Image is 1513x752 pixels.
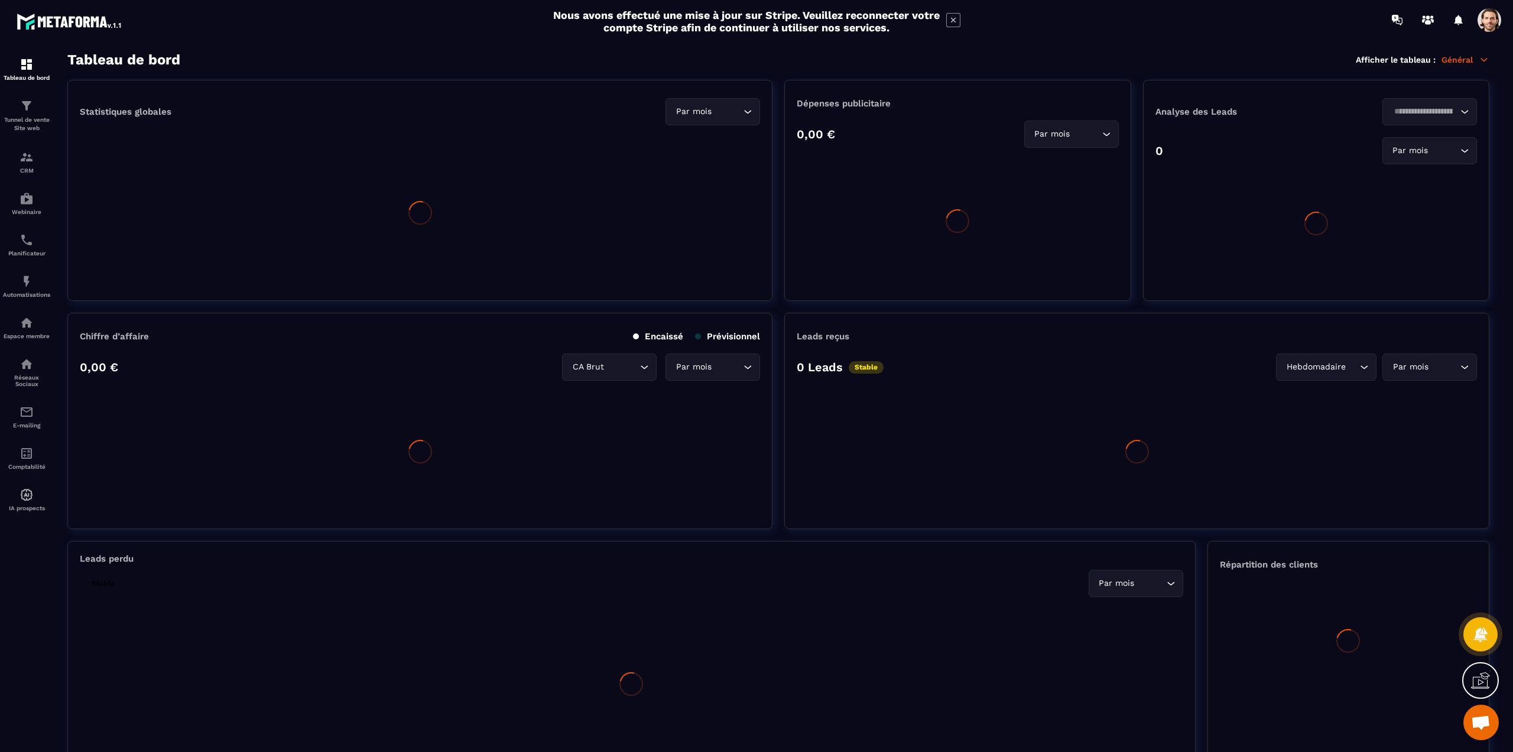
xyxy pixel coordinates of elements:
p: Tableau de bord [3,74,50,81]
div: Search for option [1276,354,1376,381]
input: Search for option [714,105,741,118]
input: Search for option [714,361,741,374]
p: Réseaux Sociaux [3,374,50,387]
div: Search for option [1382,137,1477,164]
span: Par mois [1390,361,1431,374]
span: Par mois [1390,144,1431,157]
img: automations [20,192,34,206]
p: 0 [1155,144,1163,158]
input: Search for option [1390,105,1457,118]
input: Search for option [1073,128,1099,141]
div: Search for option [1024,121,1119,148]
p: Stable [86,578,121,590]
img: automations [20,274,34,289]
a: formationformationTableau de bord [3,48,50,90]
p: Statistiques globales [80,106,171,117]
div: Search for option [1382,98,1477,125]
a: automationsautomationsWebinaire [3,183,50,224]
img: automations [20,316,34,330]
a: social-networksocial-networkRéseaux Sociaux [3,348,50,396]
p: Répartition des clients [1220,559,1477,570]
a: formationformationCRM [3,141,50,183]
img: logo [17,11,123,32]
p: Comptabilité [3,463,50,470]
p: Leads perdu [80,553,134,564]
p: Automatisations [3,291,50,298]
p: Tunnel de vente Site web [3,116,50,132]
a: automationsautomationsAutomatisations [3,265,50,307]
input: Search for option [1431,144,1457,157]
img: formation [20,57,34,72]
img: formation [20,99,34,113]
p: Encaissé [633,331,683,342]
img: email [20,405,34,419]
input: Search for option [1348,361,1357,374]
p: Webinaire [3,209,50,215]
div: Search for option [1089,570,1183,597]
a: automationsautomationsEspace membre [3,307,50,348]
p: 0,00 € [80,360,118,374]
p: Dépenses publicitaire [797,98,1118,109]
p: Afficher le tableau : [1356,55,1436,64]
p: E-mailing [3,422,50,429]
span: Par mois [673,361,714,374]
p: Analyse des Leads [1155,106,1316,117]
input: Search for option [1431,361,1457,374]
div: Search for option [665,98,760,125]
p: Leads reçus [797,331,849,342]
div: Search for option [1382,354,1477,381]
h2: Nous avons effectué une mise à jour sur Stripe. Veuillez reconnecter votre compte Stripe afin de ... [553,9,940,34]
a: accountantaccountantComptabilité [3,437,50,479]
h3: Tableau de bord [67,51,180,68]
p: Général [1441,54,1489,65]
a: formationformationTunnel de vente Site web [3,90,50,141]
p: Planificateur [3,250,50,257]
p: 0 Leads [797,360,843,374]
p: Prévisionnel [695,331,760,342]
input: Search for option [1137,577,1164,590]
div: Search for option [562,354,657,381]
p: CRM [3,167,50,174]
img: accountant [20,446,34,461]
a: emailemailE-mailing [3,396,50,437]
img: scheduler [20,233,34,247]
span: Par mois [1032,128,1073,141]
div: Mở cuộc trò chuyện [1463,705,1499,740]
span: Par mois [1096,577,1137,590]
p: 0,00 € [797,127,835,141]
img: automations [20,488,34,502]
span: CA Brut [570,361,606,374]
a: schedulerschedulerPlanificateur [3,224,50,265]
div: Search for option [665,354,760,381]
p: IA prospects [3,505,50,511]
p: Espace membre [3,333,50,339]
input: Search for option [606,361,637,374]
p: Chiffre d’affaire [80,331,149,342]
span: Hebdomadaire [1284,361,1348,374]
img: social-network [20,357,34,371]
span: Par mois [673,105,714,118]
img: formation [20,150,34,164]
p: Stable [849,361,884,374]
